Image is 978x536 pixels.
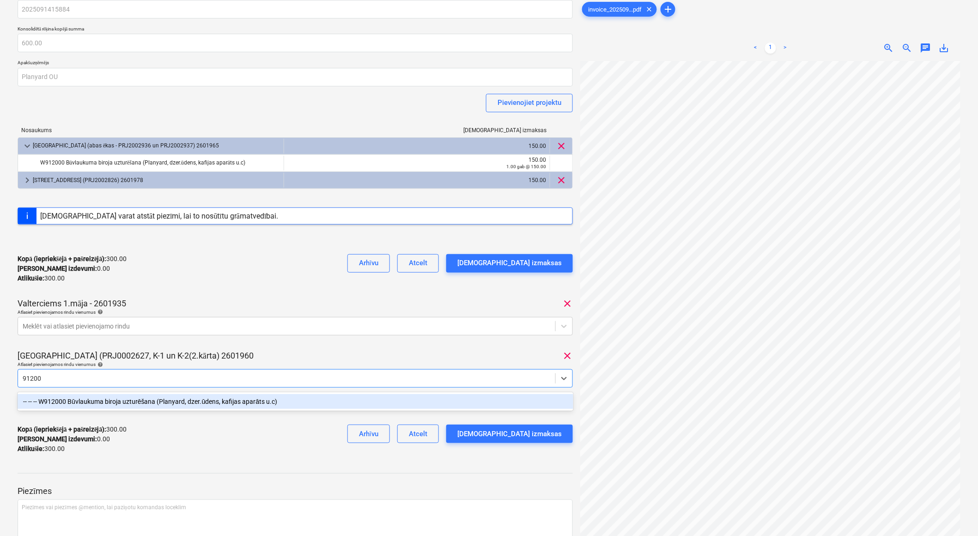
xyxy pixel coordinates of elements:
[359,257,378,269] div: Arhīvu
[18,298,126,309] p: Valterciems 1.māja - 2601935
[397,425,439,443] button: Atcelt
[359,428,378,440] div: Arhīvu
[18,68,573,86] input: Apakšuzņēmējs
[662,4,674,15] span: add
[18,274,65,283] p: 300.00
[40,156,280,171] div: W912000 Būvlaukuma biroja uzturēšana (Planyard, dzer.ūdens, kafijas aparāts u.c)
[18,274,44,282] strong: Atlikušie :
[347,425,390,443] button: Arhīvu
[33,173,280,188] div: [STREET_ADDRESS] (PRJ2002826) 2601978
[556,175,567,186] span: clear
[288,139,546,153] div: 150.00
[765,43,776,54] a: Page 1 is your current page
[446,425,573,443] button: [DEMOGRAPHIC_DATA] izmaksas
[583,6,647,13] span: invoice_202509...pdf
[18,26,573,34] p: Konsolidētā rēķina kopējā summa
[18,434,110,444] p: 0.00
[457,257,562,269] div: [DEMOGRAPHIC_DATA] izmaksas
[498,97,561,109] div: Pievienojiet projektu
[920,43,931,54] span: chat
[409,257,427,269] div: Atcelt
[780,43,791,54] a: Next page
[932,492,978,536] iframe: Chat Widget
[18,255,106,262] strong: Kopā (iepriekšējā + pašreizējā) :
[40,212,279,220] div: [DEMOGRAPHIC_DATA] varat atstāt piezīmi, lai to nosūtītu grāmatvedībai.
[288,157,546,163] div: 150.00
[18,34,573,52] input: Konsolidētā rēķina kopējā summa
[18,264,110,274] p: 0.00
[883,43,894,54] span: zoom_in
[288,173,546,188] div: 150.00
[96,362,103,367] span: help
[409,428,427,440] div: Atcelt
[18,254,127,264] p: 300.00
[18,425,127,434] p: 300.00
[22,140,33,152] span: keyboard_arrow_down
[18,361,573,367] div: Atlasiet pievienojamos rindu vienumus
[18,486,573,497] p: Piezīmes
[562,298,573,309] span: clear
[446,254,573,273] button: [DEMOGRAPHIC_DATA] izmaksas
[938,43,949,54] span: save_alt
[18,435,97,443] strong: [PERSON_NAME] izdevumi :
[901,43,912,54] span: zoom_out
[750,43,761,54] a: Previous page
[556,140,567,152] span: clear
[397,254,439,273] button: Atcelt
[18,127,284,134] div: Nosaukums
[33,139,280,153] div: [GEOGRAPHIC_DATA] (abas ēkas - PRJ2002936 un PRJ2002937) 2601965
[18,445,44,452] strong: Atlikušie :
[18,350,254,361] p: [GEOGRAPHIC_DATA] (PRJ0002627, K-1 un K-2(2.kārta) 2601960
[18,394,573,409] div: -- -- -- W912000 Būvlaukuma biroja uzturēšana (Planyard, dzer.ūdens, kafijas aparāts u.c)
[506,164,546,169] small: 1.00 gab @ 150.00
[284,127,551,134] div: [DEMOGRAPHIC_DATA] izmaksas
[18,444,65,454] p: 300.00
[18,60,573,67] p: Apakšuzņēmējs
[96,309,103,315] span: help
[347,254,390,273] button: Arhīvu
[562,350,573,361] span: clear
[18,309,573,315] div: Atlasiet pievienojamos rindu vienumus
[582,2,657,17] div: invoice_202509...pdf
[457,428,562,440] div: [DEMOGRAPHIC_DATA] izmaksas
[18,265,97,272] strong: [PERSON_NAME] izdevumi :
[644,4,655,15] span: clear
[18,426,106,433] strong: Kopā (iepriekšējā + pašreizējā) :
[486,94,573,112] button: Pievienojiet projektu
[22,175,33,186] span: keyboard_arrow_right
